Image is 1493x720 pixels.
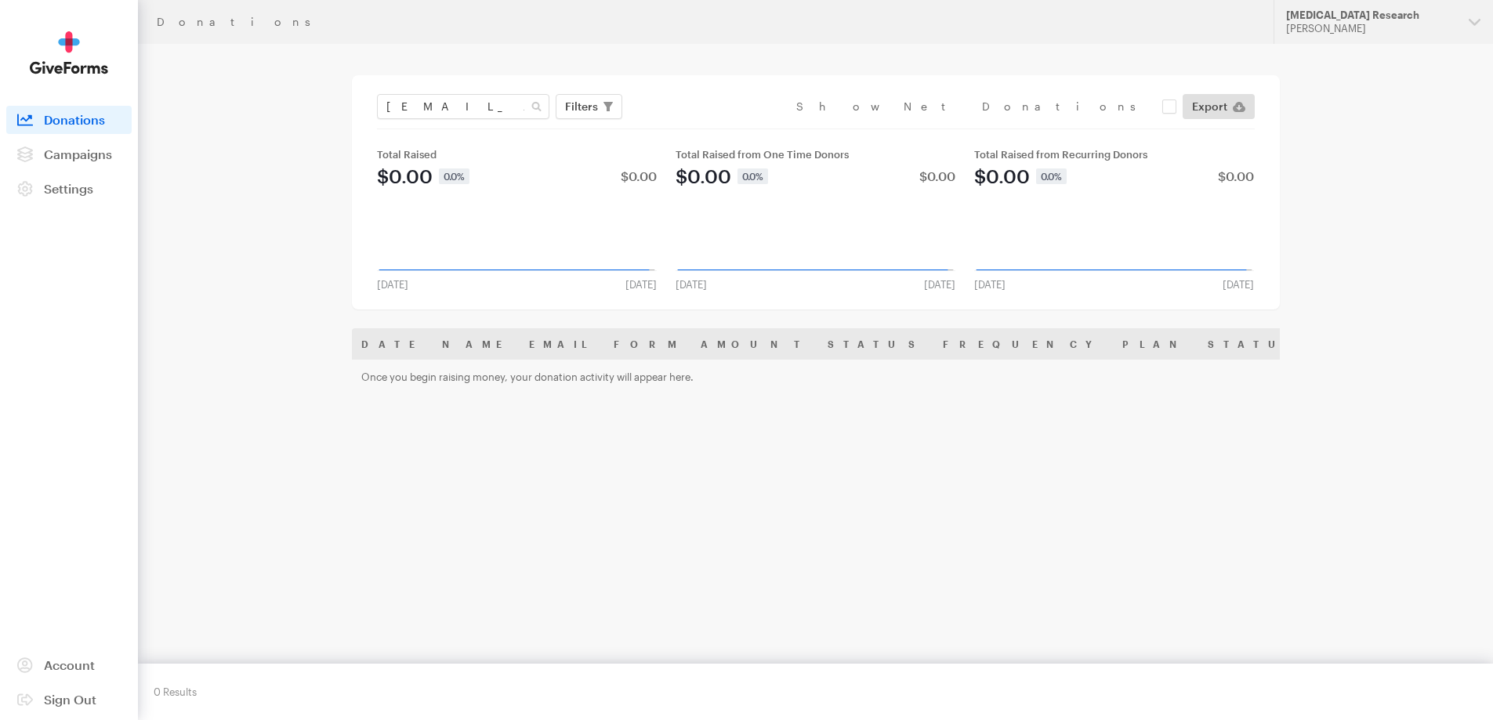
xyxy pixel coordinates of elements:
div: $0.00 [1218,170,1254,183]
div: [DATE] [666,278,716,291]
div: [DATE] [915,278,965,291]
a: Donations [6,106,132,134]
th: Amount [691,328,818,360]
span: Campaigns [44,147,112,161]
div: Total Raised from One Time Donors [676,148,955,161]
a: Export [1183,94,1255,119]
div: 0.0% [1036,168,1067,184]
th: Frequency [933,328,1113,360]
div: $0.00 [919,170,955,183]
div: [DATE] [965,278,1015,291]
div: Total Raised from Recurring Donors [974,148,1254,161]
th: Form [604,328,691,360]
div: $0.00 [621,170,657,183]
div: $0.00 [974,167,1030,186]
th: Date [352,328,433,360]
div: 0.0% [737,168,768,184]
span: Export [1192,97,1227,116]
div: $0.00 [676,167,731,186]
span: Account [44,657,95,672]
div: [PERSON_NAME] [1286,22,1456,35]
span: Sign Out [44,692,96,707]
div: 0.0% [439,168,469,184]
button: Filters [556,94,622,119]
div: $0.00 [377,167,433,186]
a: Account [6,651,132,679]
a: Settings [6,175,132,203]
th: Name [433,328,520,360]
div: [DATE] [616,278,666,291]
div: [MEDICAL_DATA] Research [1286,9,1456,22]
th: Plan Status [1113,328,1314,360]
img: GiveForms [30,31,108,74]
span: Filters [565,97,598,116]
th: Status [818,328,933,360]
div: Total Raised [377,148,657,161]
th: Email [520,328,604,360]
input: Search Name & Email [377,94,549,119]
div: [DATE] [368,278,418,291]
a: Sign Out [6,686,132,714]
span: Donations [44,112,105,127]
a: Campaigns [6,140,132,168]
div: 0 Results [154,679,197,704]
span: Settings [44,181,93,196]
div: [DATE] [1213,278,1263,291]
